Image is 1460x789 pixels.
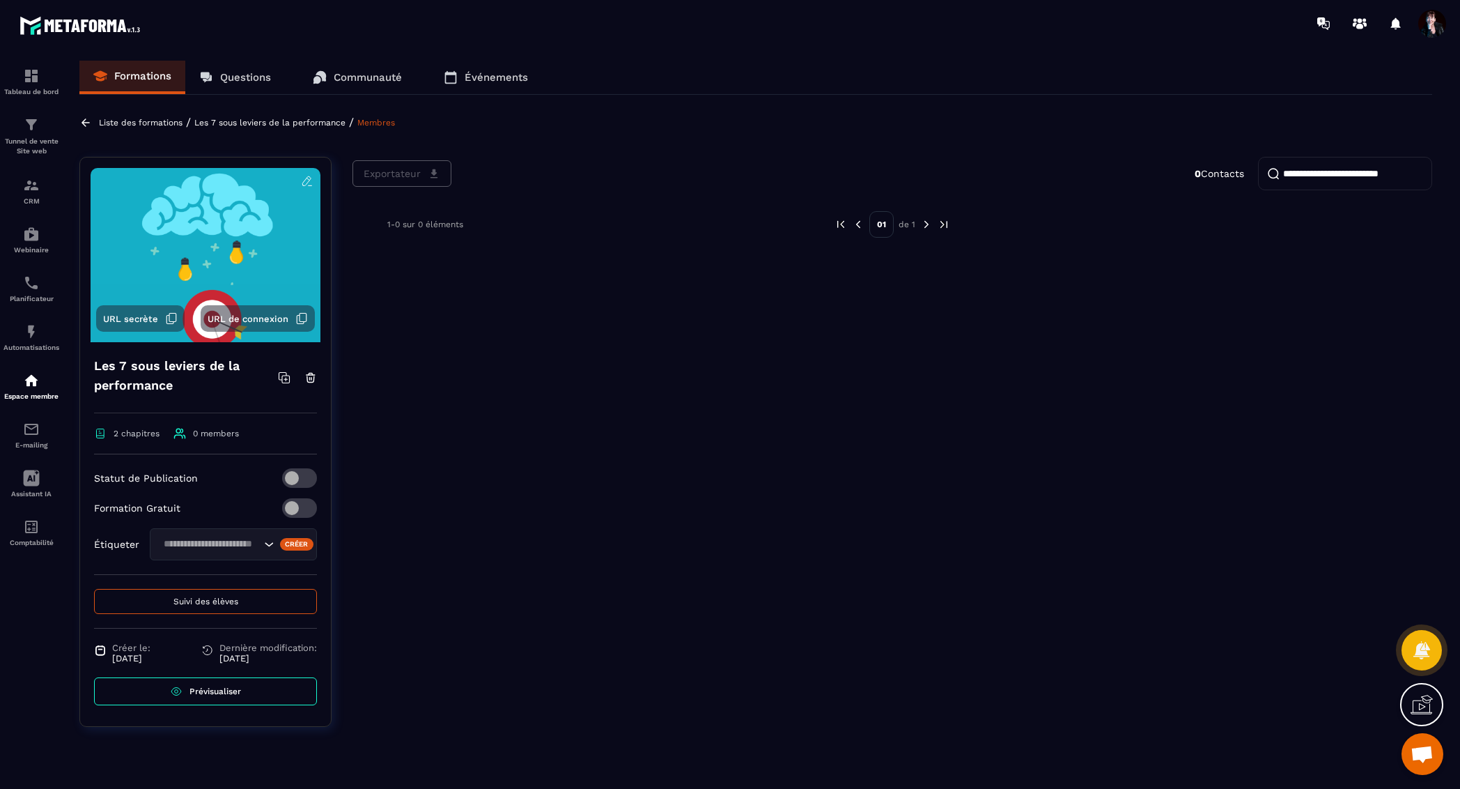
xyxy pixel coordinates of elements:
[1195,168,1244,179] p: Contacts
[159,537,261,552] input: Search for option
[23,177,40,194] img: formation
[20,13,145,38] img: logo
[280,538,314,551] div: Créer
[3,539,59,546] p: Comptabilité
[220,71,271,84] p: Questions
[114,429,160,438] span: 2 chapitres
[23,421,40,438] img: email
[3,508,59,557] a: accountantaccountantComptabilité
[94,539,139,550] p: Étiqueter
[834,218,847,231] img: prev
[3,167,59,215] a: formationformationCRM
[189,687,241,696] span: Prévisualiser
[465,71,528,84] p: Événements
[3,264,59,313] a: schedulerschedulerPlanificateur
[3,246,59,254] p: Webinaire
[96,305,185,332] button: URL secrète
[3,137,59,156] p: Tunnel de vente Site web
[114,70,171,82] p: Formations
[99,118,182,128] a: Liste des formations
[23,68,40,84] img: formation
[869,211,894,238] p: 01
[3,441,59,449] p: E-mailing
[150,528,317,560] div: Search for option
[349,116,354,129] span: /
[103,314,158,324] span: URL secrète
[94,589,317,614] button: Suivi des élèves
[3,344,59,351] p: Automatisations
[79,61,185,94] a: Formations
[899,219,915,230] p: de 1
[357,118,395,128] a: Membres
[23,226,40,243] img: automations
[920,218,933,231] img: next
[1401,733,1443,775] div: Ouvrir le chat
[219,643,317,653] span: Dernière modification:
[23,116,40,133] img: formation
[1195,168,1201,179] strong: 0
[3,392,59,400] p: Espace membre
[201,305,315,332] button: URL de connexion
[194,118,345,128] a: Les 7 sous leviers de la performance
[23,323,40,340] img: automations
[23,275,40,291] img: scheduler
[299,61,416,94] a: Communauté
[94,473,198,484] p: Statut de Publication
[23,519,40,535] img: accountant
[185,61,285,94] a: Questions
[3,459,59,508] a: Assistant IA
[23,372,40,389] img: automations
[387,220,463,229] p: 1-0 sur 0 éléments
[3,411,59,459] a: emailemailE-mailing
[193,429,239,438] span: 0 members
[334,71,402,84] p: Communauté
[938,218,950,231] img: next
[3,57,59,106] a: formationformationTableau de bord
[173,597,238,606] span: Suivi des élèves
[219,653,317,664] p: [DATE]
[3,313,59,362] a: automationsautomationsAutomatisations
[186,116,191,129] span: /
[430,61,542,94] a: Événements
[3,197,59,205] p: CRM
[3,295,59,302] p: Planificateur
[3,490,59,498] p: Assistant IA
[208,314,288,324] span: URL de connexion
[94,677,317,705] a: Prévisualiser
[3,106,59,167] a: formationformationTunnel de vente Site web
[112,653,150,664] p: [DATE]
[94,356,278,395] h4: Les 7 sous leviers de la performance
[112,643,150,653] span: Créer le:
[94,503,180,514] p: Formation Gratuit
[852,218,864,231] img: prev
[3,88,59,95] p: Tableau de bord
[91,168,320,342] img: background
[3,215,59,264] a: automationsautomationsWebinaire
[3,362,59,411] a: automationsautomationsEspace membre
